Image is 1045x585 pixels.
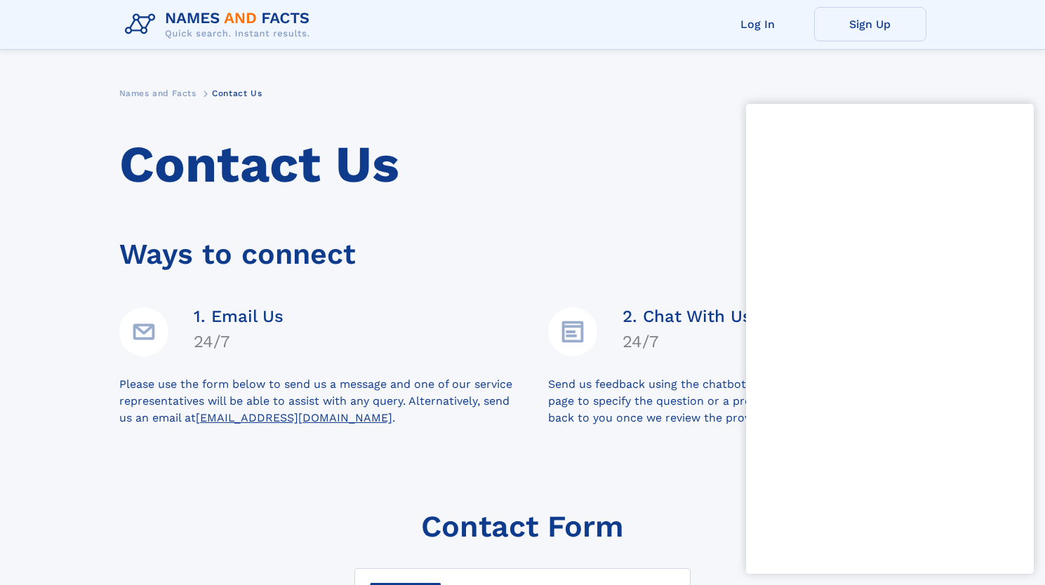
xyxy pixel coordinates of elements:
a: Log In [702,7,814,41]
div: Ways to connect [119,218,926,276]
img: Email Address Icon [119,307,168,356]
h4: 24/7 [194,332,284,351]
div: Close [1006,104,1034,132]
h1: Contact Us [119,135,926,194]
div: Send us feedback using the chatbot at the bottom of this page to specify the question or a proble... [548,376,926,426]
img: Logo Names and Facts [119,6,321,43]
a: Names and Facts [119,84,197,102]
h4: 2. Chat With Us [623,307,752,326]
span: Contact Us [212,88,262,98]
div: Please use the form below to send us a message and one of our service representatives will be abl... [119,376,548,426]
a: [EMAIL_ADDRESS][DOMAIN_NAME] [196,411,392,424]
a: Sign Up [814,7,926,41]
iframe: Chat with us [746,104,1034,574]
h4: 24/7 [623,332,752,351]
h4: 1. Email Us [194,307,284,326]
h1: Contact Form [421,509,624,544]
img: Details Icon [548,307,597,356]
